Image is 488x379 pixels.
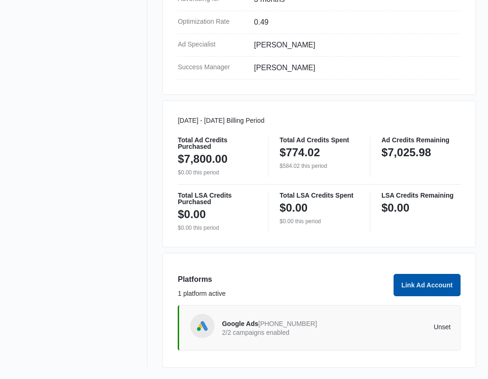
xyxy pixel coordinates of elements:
p: $774.02 [280,145,320,160]
p: $584.02 this period [280,162,359,170]
p: $0.00 this period [178,168,257,177]
div: Optimization Rate0.49 [178,11,461,34]
p: 2/2 campaigns enabled [222,329,336,336]
p: [DATE] - [DATE] Billing Period [178,116,461,126]
p: Total LSA Credits Purchased [178,192,257,205]
p: Ad Credits Remaining [381,137,461,143]
div: Ad Specialist[PERSON_NAME] [178,34,461,57]
dd: [PERSON_NAME] [254,40,453,51]
p: $0.00 this period [280,217,359,226]
button: Link Ad Account [394,274,461,296]
p: $0.00 [381,200,409,215]
dt: Ad Specialist [178,40,247,49]
span: Google Ads [222,320,258,327]
p: $0.00 [280,200,308,215]
p: $7,800.00 [178,152,227,166]
p: 1 platform active [178,289,388,299]
p: $7,025.98 [381,145,431,160]
a: Google AdsGoogle Ads[PHONE_NUMBER]2/2 campaigns enabledUnset [178,305,461,351]
div: Success Manager[PERSON_NAME] [178,57,461,80]
p: LSA Credits Remaining [381,192,461,199]
span: [PHONE_NUMBER] [258,320,317,327]
p: Total Ad Credits Spent [280,137,359,143]
p: Total LSA Credits Spent [280,192,359,199]
h3: Platforms [178,274,388,285]
dd: 0.49 [254,17,453,28]
p: $0.00 this period [178,224,257,232]
dt: Optimization Rate [178,17,247,27]
p: Total Ad Credits Purchased [178,137,257,150]
p: $0.00 [178,207,206,222]
dd: [PERSON_NAME] [254,62,453,73]
dt: Success Manager [178,62,247,72]
p: Unset [336,324,451,330]
img: Google Ads [195,319,209,333]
